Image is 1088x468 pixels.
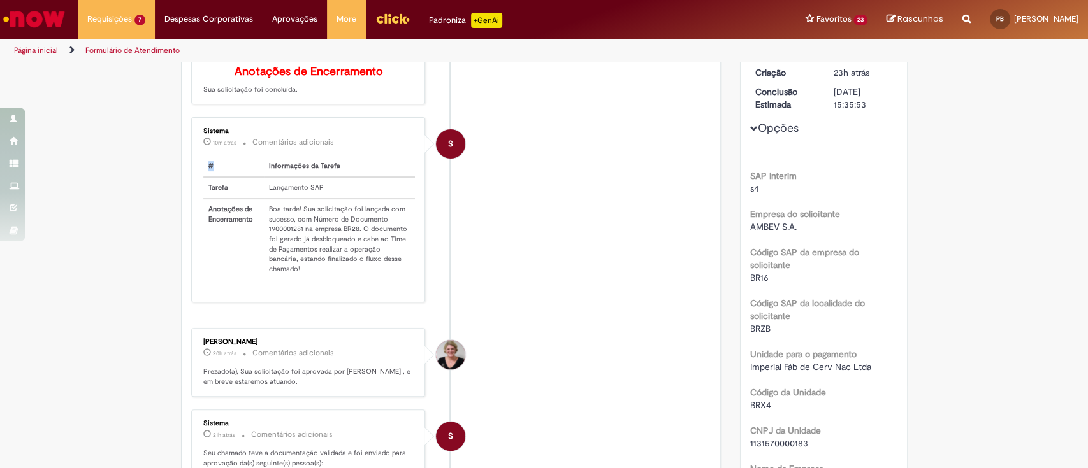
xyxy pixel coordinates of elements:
[1014,13,1078,24] span: [PERSON_NAME]
[436,129,465,159] div: System
[264,177,416,199] td: Lançamento SAP
[429,13,502,28] div: Padroniza
[213,431,235,439] span: 21h atrás
[750,399,771,411] span: BRX4
[750,208,840,220] b: Empresa do solicitante
[750,437,808,449] span: 1131570000183
[213,139,236,146] time: 29/08/2025 13:36:15
[252,348,334,358] small: Comentários adicionais
[887,13,943,25] a: Rascunhos
[750,425,821,436] b: CNPJ da Unidade
[750,183,759,194] span: s4
[14,45,58,55] a: Página inicial
[834,66,893,79] div: 28/08/2025 14:54:49
[235,64,383,79] b: Anotações de Encerramento
[853,15,867,25] span: 23
[746,85,824,111] dt: Conclusão Estimada
[251,429,333,440] small: Comentários adicionais
[213,431,235,439] time: 28/08/2025 17:02:52
[213,350,236,357] span: 20h atrás
[448,129,453,159] span: S
[750,348,857,360] b: Unidade para o pagamento
[272,13,317,25] span: Aprovações
[87,13,132,25] span: Requisições
[996,15,1004,23] span: PB
[252,137,334,148] small: Comentários adicionais
[746,66,824,79] dt: Criação
[203,199,264,280] th: Anotações de Encerramento
[436,340,465,369] div: Ana Beatriz Ramos Denkena
[834,85,893,111] div: [DATE] 15:35:53
[203,156,264,177] th: #
[85,45,180,55] a: Formulário de Atendimento
[750,221,797,232] span: AMBEV S.A.
[134,15,145,25] span: 7
[750,170,797,181] b: SAP Interim
[471,13,502,28] p: +GenAi
[264,156,416,177] th: Informações da Tarefa
[816,13,851,25] span: Favoritos
[264,199,416,280] td: Boa tarde! Sua solicitação foi lançada com sucesso, com Número de Documento 1900001281 na empresa...
[337,13,356,25] span: More
[203,127,416,135] div: Sistema
[375,9,410,28] img: click_logo_yellow_360x200.png
[750,272,769,283] span: BR16
[203,338,416,346] div: [PERSON_NAME]
[750,323,771,334] span: BRZB
[10,39,716,62] ul: Trilhas de página
[448,421,453,451] span: S
[203,367,416,386] p: Prezado(a), Sua solicitação foi aprovada por [PERSON_NAME] , e em breve estaremos atuando.
[203,66,416,95] p: Sua solicitação foi concluída.
[164,13,253,25] span: Despesas Corporativas
[1,6,67,32] img: ServiceNow
[750,297,865,322] b: Código SAP da localidade do solicitante
[203,177,264,199] th: Tarefa
[750,361,871,372] span: Imperial Fáb de Cerv Nac Ltda
[834,67,869,78] time: 28/08/2025 14:54:49
[213,350,236,357] time: 28/08/2025 17:43:50
[203,420,416,427] div: Sistema
[750,386,826,398] b: Código da Unidade
[897,13,943,25] span: Rascunhos
[213,139,236,146] span: 10m atrás
[436,422,465,451] div: System
[834,67,869,78] span: 23h atrás
[750,246,859,271] b: Código SAP da empresa do solicitante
